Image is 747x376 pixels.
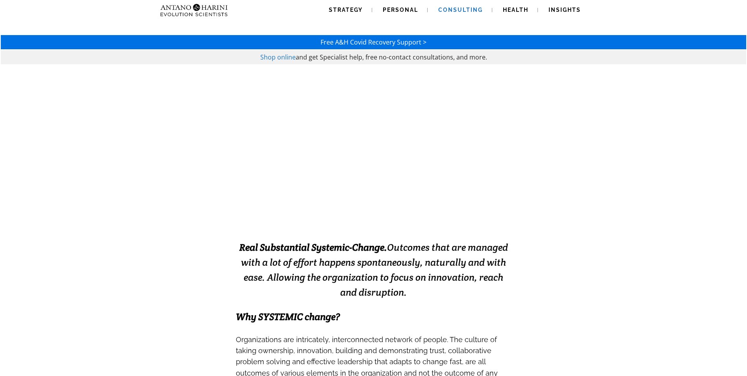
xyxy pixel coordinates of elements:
strong: EXCELLENCE INSTALLATION. ENABLED. [216,192,531,211]
span: Why SYSTEMIC change? [236,311,340,323]
span: Outcomes that are managed with a lot of effort happens spontaneously, naturally and with ease. Al... [239,241,508,298]
span: Insights [549,7,581,13]
span: Personal [383,7,418,13]
a: Free A&H Covid Recovery Support > [321,38,426,47]
span: and get Specialist help, free no-contact consultations, and more. [296,53,487,61]
strong: Real Substantial Systemic-Change. [239,241,387,253]
span: Strategy [329,7,363,13]
span: Health [503,7,528,13]
span: Consulting [438,7,483,13]
a: Shop online [260,53,296,61]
